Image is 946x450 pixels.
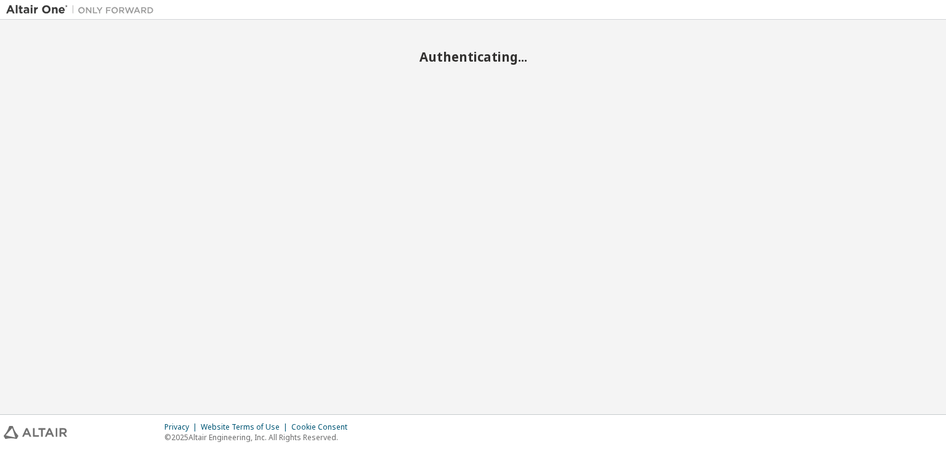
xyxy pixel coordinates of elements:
div: Privacy [164,422,201,432]
p: © 2025 Altair Engineering, Inc. All Rights Reserved. [164,432,355,443]
div: Website Terms of Use [201,422,291,432]
img: Altair One [6,4,160,16]
h2: Authenticating... [6,49,940,65]
div: Cookie Consent [291,422,355,432]
img: altair_logo.svg [4,426,67,439]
